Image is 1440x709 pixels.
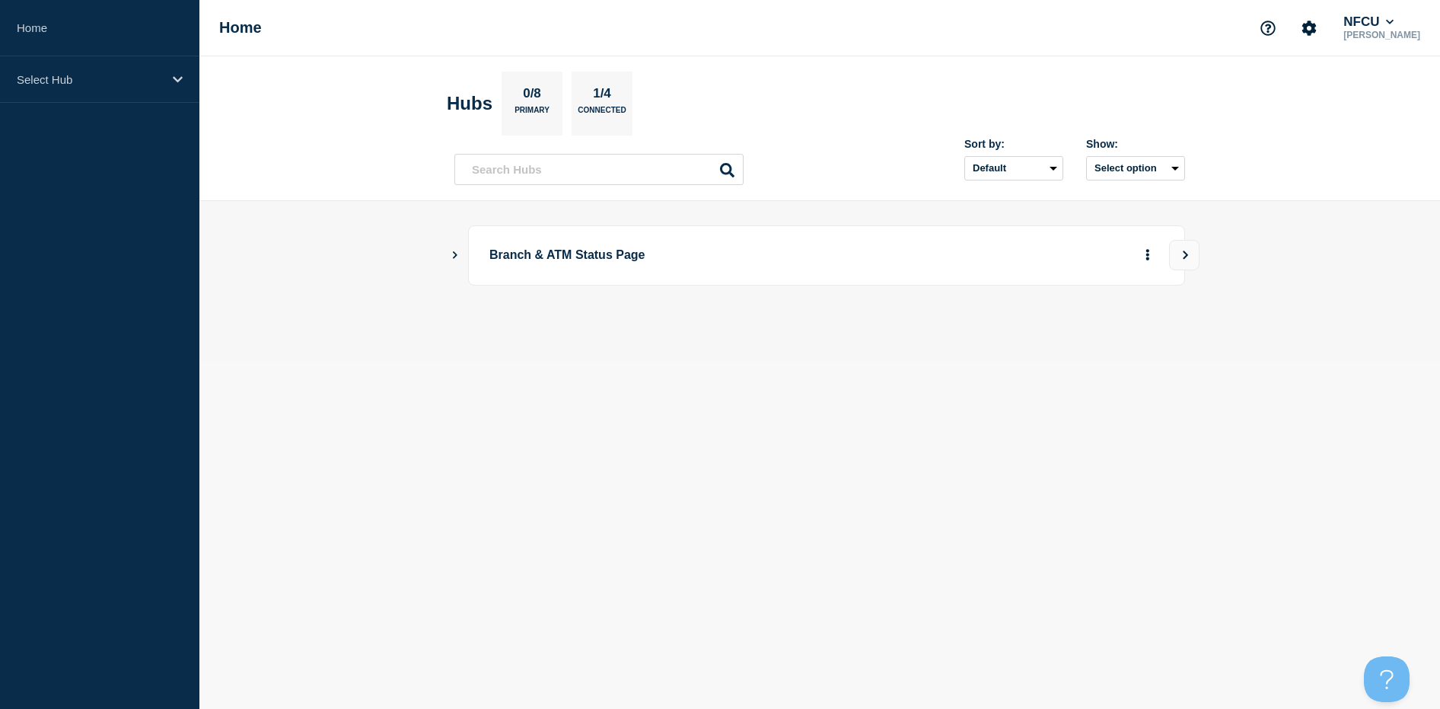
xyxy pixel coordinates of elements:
[451,250,459,261] button: Show Connected Hubs
[1086,156,1185,180] button: Select option
[1340,14,1397,30] button: NFCU
[1086,138,1185,150] div: Show:
[1138,241,1158,270] button: More actions
[1252,12,1284,44] button: Support
[1340,30,1423,40] p: [PERSON_NAME]
[588,86,617,106] p: 1/4
[219,19,262,37] h1: Home
[518,86,547,106] p: 0/8
[454,154,744,185] input: Search Hubs
[1169,240,1199,270] button: View
[17,73,163,86] p: Select Hub
[447,93,492,114] h2: Hubs
[489,241,910,270] p: Branch & ATM Status Page
[964,156,1063,180] select: Sort by
[1293,12,1325,44] button: Account settings
[964,138,1063,150] div: Sort by:
[1364,656,1410,702] iframe: Help Scout Beacon - Open
[578,106,626,122] p: Connected
[515,106,550,122] p: Primary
